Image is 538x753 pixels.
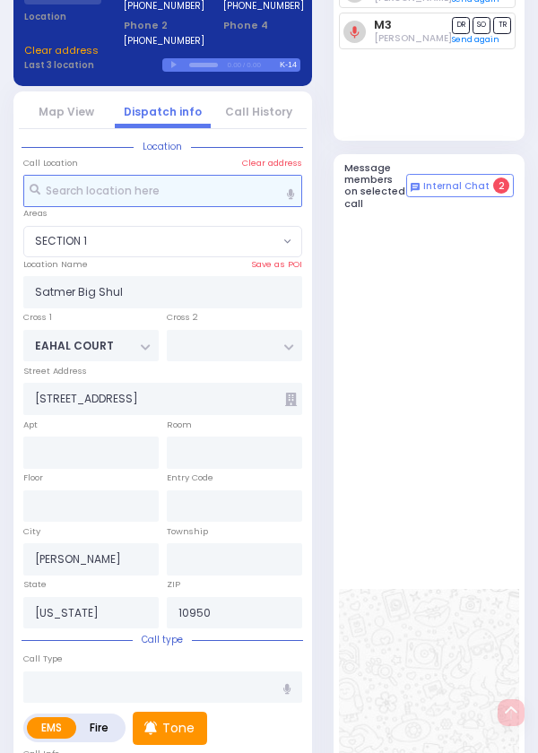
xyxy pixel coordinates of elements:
label: Street Address [23,365,87,377]
img: comment-alt.png [411,183,420,192]
label: Location [24,10,101,23]
p: Tone [162,719,195,738]
label: Clear address [242,157,302,169]
label: ZIP [167,578,180,591]
label: EMS [27,717,76,739]
label: Fire [75,717,123,739]
label: Location Name [23,258,88,271]
label: Save as POI [251,258,302,271]
span: 2 [493,177,509,194]
label: Cross 2 [167,311,198,324]
a: Send again [452,34,499,45]
span: SECTION 1 [23,226,302,258]
span: Other building occupants [285,393,297,406]
a: Call History [225,104,292,119]
span: Phone 4 [223,18,300,33]
label: Call Type [23,653,63,665]
label: Apt [23,419,38,431]
label: Call Location [23,157,78,169]
span: SECTION 1 [35,233,87,249]
label: Entry Code [167,472,213,484]
input: Search location here [23,175,302,207]
a: Map View [39,104,94,119]
span: Chananya Indig [374,31,452,45]
label: Last 3 location [24,58,162,72]
label: Floor [23,472,43,484]
span: SECTION 1 [24,227,279,257]
span: Call type [133,633,192,646]
label: Cross 1 [23,311,52,324]
h5: Message members on selected call [344,162,406,210]
span: Phone 2 [124,18,201,33]
span: Clear address [24,43,99,57]
button: Internal Chat 2 [406,174,514,197]
label: Areas [23,207,48,220]
span: DR [452,17,470,34]
div: K-14 [280,58,300,72]
span: SO [473,17,490,34]
label: State [23,578,47,591]
label: City [23,525,40,538]
label: Room [167,419,192,431]
span: Location [134,140,191,153]
label: Township [167,525,208,538]
span: TR [493,17,511,34]
a: Dispatch info [124,104,202,119]
span: Internal Chat [423,180,490,193]
label: [PHONE_NUMBER] [124,34,204,48]
a: M3 [374,18,392,31]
